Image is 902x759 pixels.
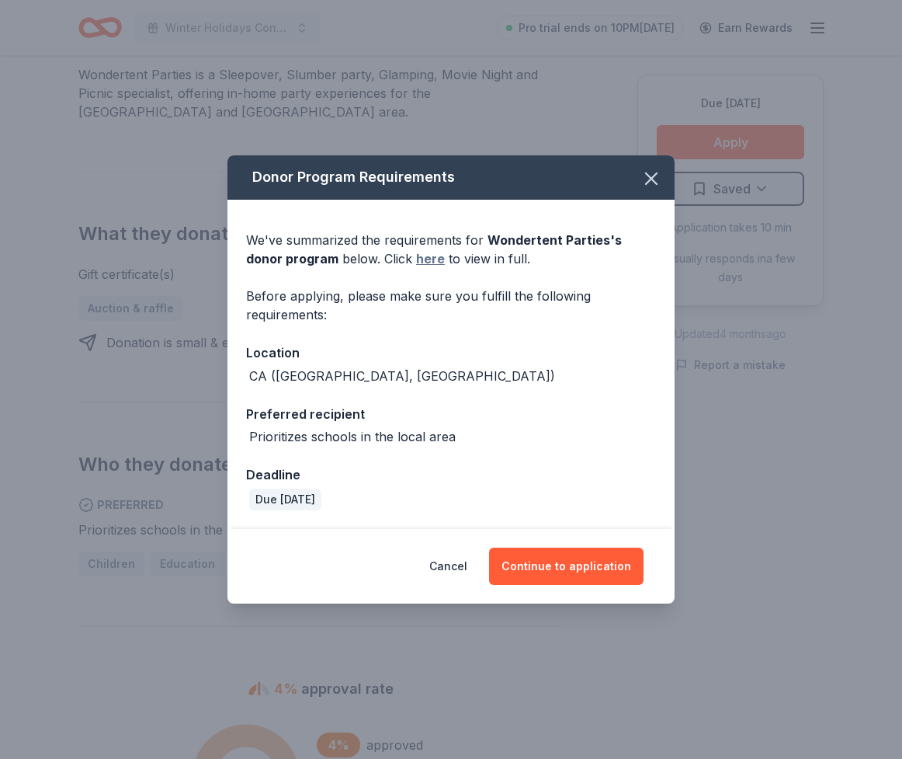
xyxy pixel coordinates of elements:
[227,155,675,200] div: Donor Program Requirements
[429,548,467,585] button: Cancel
[249,367,555,385] div: CA ([GEOGRAPHIC_DATA], [GEOGRAPHIC_DATA])
[249,489,321,510] div: Due [DATE]
[246,404,656,424] div: Preferred recipient
[249,427,456,446] div: Prioritizes schools in the local area
[246,231,656,268] div: We've summarized the requirements for below. Click to view in full.
[246,465,656,485] div: Deadline
[489,548,644,585] button: Continue to application
[246,287,656,324] div: Before applying, please make sure you fulfill the following requirements:
[246,343,656,363] div: Location
[416,249,445,268] a: here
